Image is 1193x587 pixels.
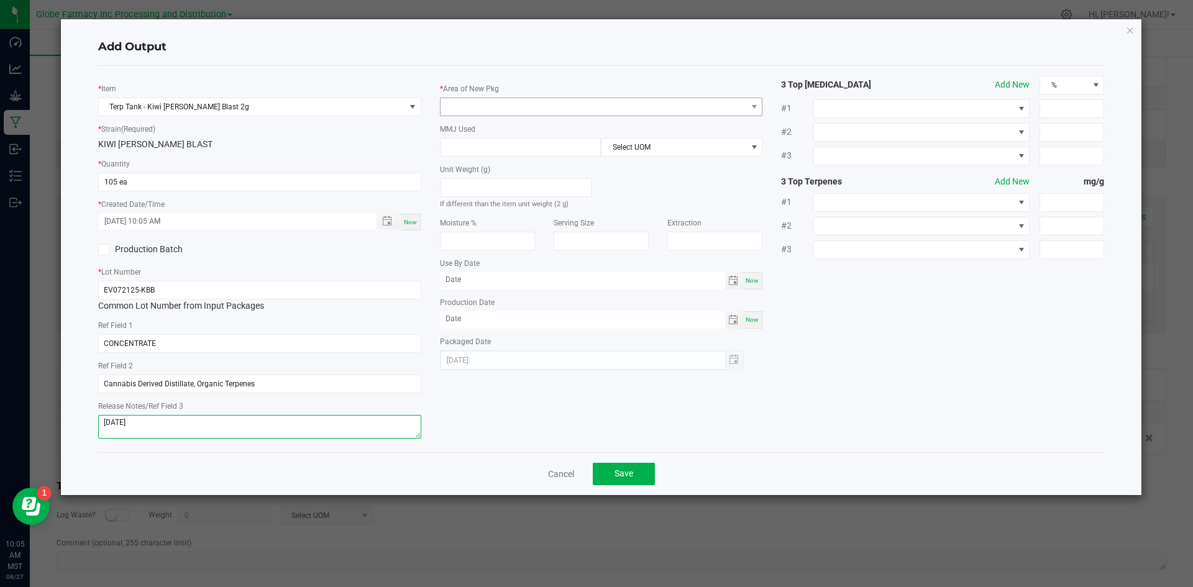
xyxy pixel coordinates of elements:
[12,488,50,525] iframe: Resource center
[440,297,495,308] label: Production Date
[593,463,655,485] button: Save
[101,266,141,278] label: Lot Number
[121,125,155,134] span: (Required)
[98,401,183,412] label: Release Notes/Ref Field 3
[98,281,421,312] div: Common Lot Number from Input Packages
[98,39,1105,55] h4: Add Output
[601,139,746,156] span: Select UOM
[101,199,165,210] label: Created Date/Time
[99,98,405,116] span: Terp Tank - Kiwi [PERSON_NAME] Blast 2g
[781,196,813,209] span: #1
[440,200,569,208] small: If different than the item unit weight (2 g)
[440,258,480,269] label: Use By Date
[813,123,1030,142] span: NO DATA FOUND
[101,158,130,170] label: Quantity
[781,78,910,91] strong: 3 Top [MEDICAL_DATA]
[377,214,401,229] span: Toggle popup
[98,320,133,331] label: Ref Field 1
[98,139,213,149] span: KIWI [PERSON_NAME] BLAST
[813,193,1030,212] span: NO DATA FOUND
[995,175,1030,188] button: Add New
[746,316,759,323] span: Now
[995,78,1030,91] button: Add New
[101,124,155,135] label: Strain
[813,99,1030,118] span: NO DATA FOUND
[1040,76,1088,94] span: %
[548,468,574,480] a: Cancel
[554,217,594,229] label: Serving Size
[37,486,52,501] iframe: Resource center unread badge
[615,468,633,478] span: Save
[781,149,813,162] span: #3
[440,124,475,135] label: MMJ Used
[781,125,813,139] span: #2
[813,217,1030,235] span: NO DATA FOUND
[781,219,813,232] span: #2
[443,83,499,94] label: Area of New Pkg
[746,277,759,284] span: Now
[98,243,250,256] label: Production Batch
[781,243,813,256] span: #3
[725,311,743,329] span: Toggle calendar
[99,214,363,229] input: Created Datetime
[781,102,813,115] span: #1
[98,360,133,371] label: Ref Field 2
[404,219,417,225] span: Now
[440,164,490,175] label: Unit Weight (g)
[1040,175,1104,188] strong: mg/g
[440,311,725,327] input: Date
[101,83,116,94] label: Item
[813,240,1030,259] span: NO DATA FOUND
[440,336,491,347] label: Packaged Date
[440,272,725,288] input: Date
[725,272,743,289] span: Toggle calendar
[440,217,477,229] label: Moisture %
[813,147,1030,165] span: NO DATA FOUND
[781,175,910,188] strong: 3 Top Terpenes
[667,217,702,229] label: Extraction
